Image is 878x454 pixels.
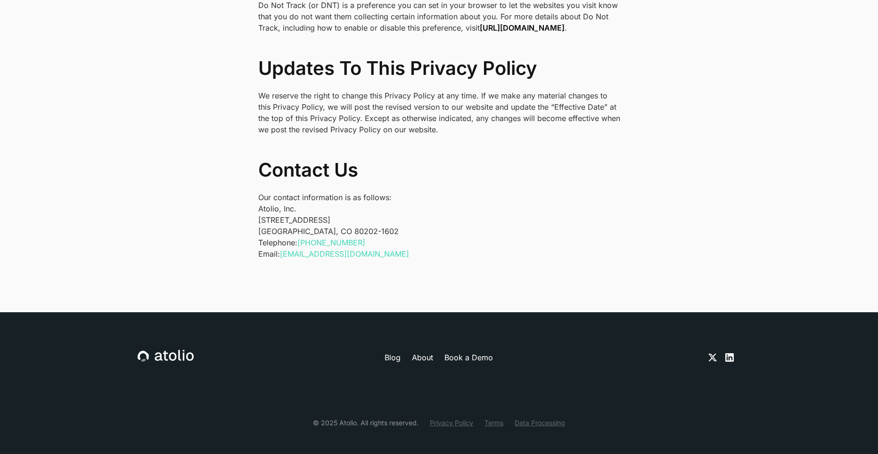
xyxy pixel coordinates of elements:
h3: Contact Us [258,159,620,181]
h3: Updates To This Privacy Policy [258,57,620,80]
iframe: Chat Widget [831,409,878,454]
a: [EMAIL_ADDRESS][DOMAIN_NAME] [280,249,409,259]
a: Blog [385,352,401,363]
div: © 2025 Atolio. All rights reserved. [313,418,418,428]
a: [PHONE_NUMBER] [297,238,365,247]
a: Data Processing [515,418,565,428]
a: [URL][DOMAIN_NAME] [480,23,565,32]
a: Privacy Policy [430,418,473,428]
p: We reserve the right to change this Privacy Policy at any time. If we make any material changes t... [258,90,620,135]
a: Terms [484,418,503,428]
a: Book a Demo [444,352,493,363]
p: Atolio, Inc. [STREET_ADDRESS] [GEOGRAPHIC_DATA], CO 80202-1602 [258,203,620,237]
div: Csevegés widget [831,409,878,454]
p: Our contact information is as follows: [258,192,620,203]
a: About [412,352,433,363]
p: Telephone: Email: [258,237,620,259]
